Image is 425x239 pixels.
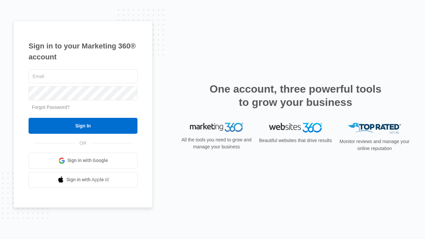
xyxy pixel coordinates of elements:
[29,40,137,62] h1: Sign in to your Marketing 360® account
[337,138,412,152] p: Monitor reviews and manage your online reputation
[29,118,137,134] input: Sign In
[75,140,91,147] span: OR
[348,123,401,134] img: Top Rated Local
[29,172,137,188] a: Sign in with Apple Id
[208,82,383,109] h2: One account, three powerful tools to grow your business
[258,137,333,144] p: Beautiful websites that drive results
[29,69,137,83] input: Email
[29,153,137,169] a: Sign in with Google
[190,123,243,132] img: Marketing 360
[67,157,108,164] span: Sign in with Google
[66,176,109,183] span: Sign in with Apple Id
[269,123,322,132] img: Websites 360
[179,136,254,150] p: All the tools you need to grow and manage your business
[32,105,70,110] a: Forgot Password?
